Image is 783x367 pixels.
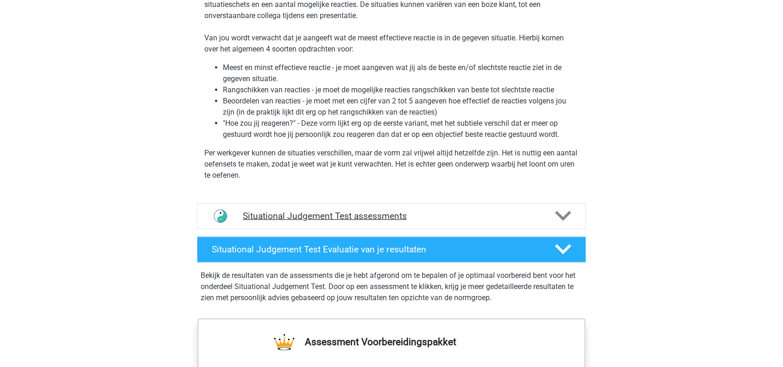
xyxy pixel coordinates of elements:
[193,237,590,263] a: Situational Judgement Test Evaluatie van je resultaten
[243,211,540,221] h4: Situational Judgement Test assessments
[193,203,590,229] a: assessments Situational Judgement Test assessments
[223,62,579,84] li: Meest en minst effectieve reactie - je moet aangeven wat jij als de beste en/of slechtste reactie...
[223,118,579,140] li: "Hoe zou jij reageren?" - Deze vorm lijkt erg op de eerste variant, met het subtiele verschil dat...
[223,84,579,96] li: Rangschikken van reacties - je moet de mogelijke reacties rangschikken van beste tot slechtste re...
[201,270,582,303] p: Bekijk de resultaten van de assessments die je hebt afgerond om te bepalen of je optimaal voorber...
[212,244,540,255] h4: Situational Judgement Test Evaluatie van je resultaten
[223,96,579,118] li: Beoordelen van reacties - je moet met een cijfer van 2 tot 5 aangeven hoe effectief de reacties v...
[208,204,232,228] img: situational judgement test assessments
[204,148,579,181] p: Per werkgever kunnen de situaties verschillen, maar de vorm zal vrijwel altijd hetzelfde zijn. He...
